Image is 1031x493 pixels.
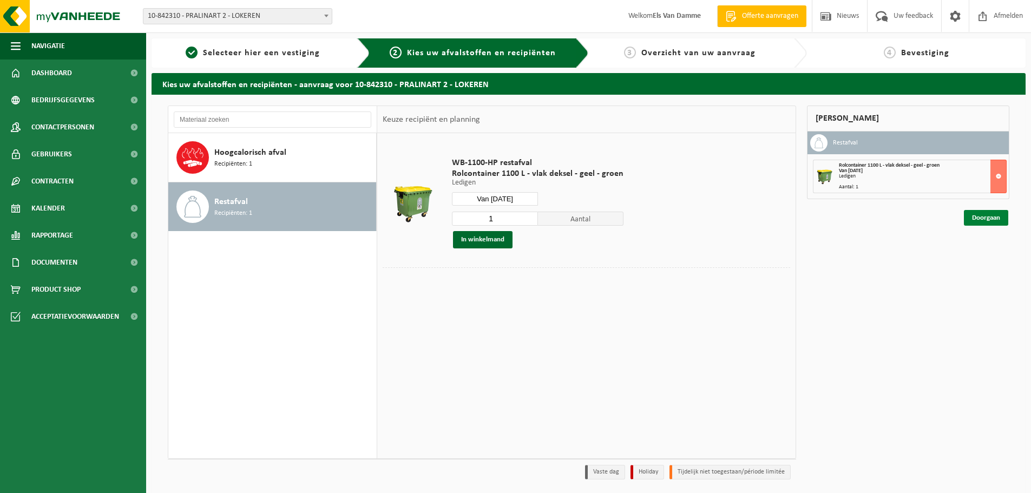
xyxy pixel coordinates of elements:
span: Recipiënten: 1 [214,208,252,219]
span: Hoogcalorisch afval [214,146,286,159]
li: Tijdelijk niet toegestaan/période limitée [669,465,791,479]
span: Rapportage [31,222,73,249]
button: In winkelmand [453,231,513,248]
div: Aantal: 1 [839,185,1006,190]
h3: Restafval [833,134,858,152]
span: Restafval [214,195,248,208]
div: [PERSON_NAME] [807,106,1009,132]
input: Selecteer datum [452,192,538,206]
button: Restafval Recipiënten: 1 [168,182,377,231]
span: 4 [884,47,896,58]
span: Kalender [31,195,65,222]
span: 2 [390,47,402,58]
span: Dashboard [31,60,72,87]
button: Hoogcalorisch afval Recipiënten: 1 [168,133,377,182]
span: Contactpersonen [31,114,94,141]
span: Navigatie [31,32,65,60]
span: Overzicht van uw aanvraag [641,49,756,57]
span: Offerte aanvragen [739,11,801,22]
span: Bevestiging [901,49,949,57]
span: Gebruikers [31,141,72,168]
a: Offerte aanvragen [717,5,806,27]
span: Kies uw afvalstoffen en recipiënten [407,49,556,57]
p: Ledigen [452,179,623,187]
strong: Els Van Damme [653,12,701,20]
span: Acceptatievoorwaarden [31,303,119,330]
span: Selecteer hier een vestiging [203,49,320,57]
strong: Van [DATE] [839,168,863,174]
span: Recipiënten: 1 [214,159,252,169]
span: 10-842310 - PRALINART 2 - LOKEREN [143,8,332,24]
span: 10-842310 - PRALINART 2 - LOKEREN [143,9,332,24]
span: Rolcontainer 1100 L - vlak deksel - geel - groen [452,168,623,179]
h2: Kies uw afvalstoffen en recipiënten - aanvraag voor 10-842310 - PRALINART 2 - LOKEREN [152,73,1026,94]
span: 3 [624,47,636,58]
a: Doorgaan [964,210,1008,226]
div: Ledigen [839,174,1006,179]
span: Documenten [31,249,77,276]
span: Bedrijfsgegevens [31,87,95,114]
span: 1 [186,47,198,58]
li: Holiday [631,465,664,479]
span: Aantal [538,212,624,226]
li: Vaste dag [585,465,625,479]
input: Materiaal zoeken [174,111,371,128]
span: Product Shop [31,276,81,303]
span: Contracten [31,168,74,195]
a: 1Selecteer hier een vestiging [157,47,349,60]
div: Keuze recipiënt en planning [377,106,485,133]
span: Rolcontainer 1100 L - vlak deksel - geel - groen [839,162,940,168]
span: WB-1100-HP restafval [452,157,623,168]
